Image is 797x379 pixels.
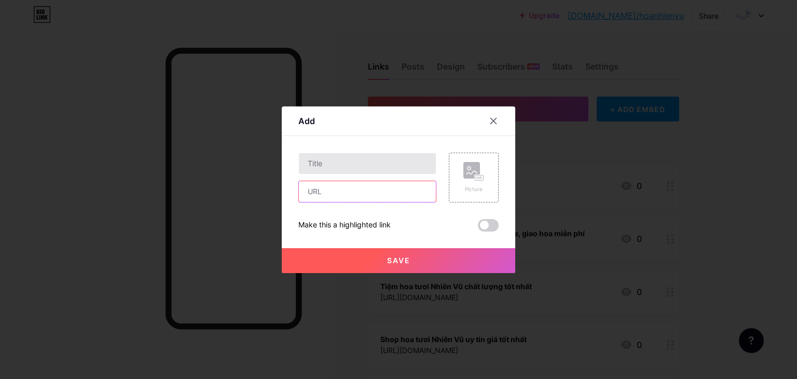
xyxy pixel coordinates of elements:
button: Save [282,248,515,273]
div: Picture [463,185,484,193]
span: Save [387,256,410,265]
div: Make this a highlighted link [298,219,391,232]
input: URL [299,181,436,202]
input: Title [299,153,436,174]
div: Add [298,115,315,127]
